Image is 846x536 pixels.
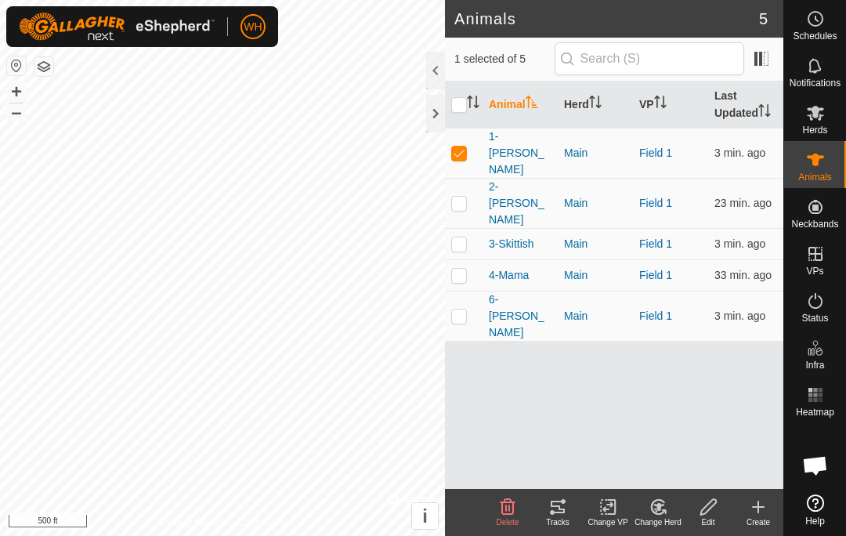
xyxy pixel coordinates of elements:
[238,516,284,530] a: Contact Us
[244,19,262,35] span: WH
[639,147,672,159] a: Field 1
[798,172,832,182] span: Animals
[564,145,627,161] div: Main
[714,147,765,159] span: Oct 9, 2025 at 7:41 PM
[790,78,841,88] span: Notifications
[793,31,837,41] span: Schedules
[564,195,627,212] div: Main
[792,442,839,489] div: Open chat
[19,13,215,41] img: Gallagher Logo
[497,518,519,527] span: Delete
[533,516,583,528] div: Tracks
[714,269,772,281] span: Oct 9, 2025 at 7:11 PM
[708,81,783,129] th: Last Updated
[714,310,765,322] span: Oct 9, 2025 at 7:41 PM
[589,98,602,110] p-sorticon: Activate to sort
[639,197,672,209] a: Field 1
[714,237,765,250] span: Oct 9, 2025 at 7:41 PM
[412,503,438,529] button: i
[639,310,672,322] a: Field 1
[714,197,772,209] span: Oct 9, 2025 at 7:21 PM
[801,313,828,323] span: Status
[7,103,26,121] button: –
[483,81,558,129] th: Animal
[805,516,825,526] span: Help
[34,57,53,76] button: Map Layers
[454,9,759,28] h2: Animals
[7,56,26,75] button: Reset Map
[489,129,551,178] span: 1-[PERSON_NAME]
[791,219,838,229] span: Neckbands
[758,107,771,119] p-sorticon: Activate to sort
[733,516,783,528] div: Create
[759,7,768,31] span: 5
[489,267,529,284] span: 4-Mama
[526,98,538,110] p-sorticon: Activate to sort
[633,81,708,129] th: VP
[161,516,219,530] a: Privacy Policy
[564,267,627,284] div: Main
[454,51,555,67] span: 1 selected of 5
[489,236,534,252] span: 3-Skittish
[639,269,672,281] a: Field 1
[564,236,627,252] div: Main
[555,42,744,75] input: Search (S)
[806,266,823,276] span: VPs
[633,516,683,528] div: Change Herd
[422,505,428,527] span: i
[683,516,733,528] div: Edit
[639,237,672,250] a: Field 1
[654,98,667,110] p-sorticon: Activate to sort
[7,82,26,101] button: +
[796,407,834,417] span: Heatmap
[489,292,551,341] span: 6-[PERSON_NAME]
[802,125,827,135] span: Herds
[467,98,479,110] p-sorticon: Activate to sort
[805,360,824,370] span: Infra
[583,516,633,528] div: Change VP
[784,488,846,532] a: Help
[558,81,633,129] th: Herd
[489,179,551,228] span: 2-[PERSON_NAME]
[564,308,627,324] div: Main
